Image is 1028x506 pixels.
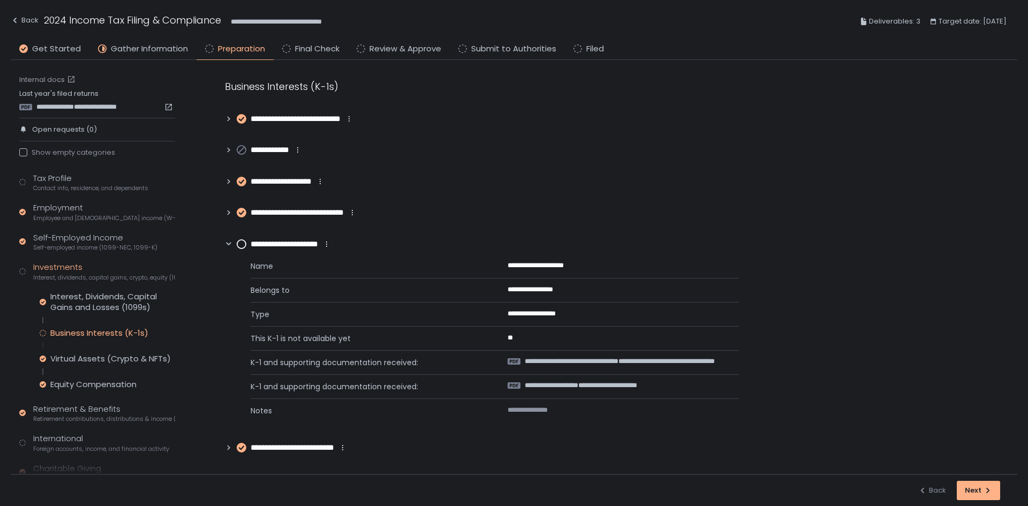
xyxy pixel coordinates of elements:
[32,125,97,134] span: Open requests (0)
[33,261,175,282] div: Investments
[11,13,39,31] button: Back
[19,75,78,85] a: Internal docs
[295,43,339,55] span: Final Check
[218,43,265,55] span: Preparation
[33,244,157,252] span: Self-employed income (1099-NEC, 1099-K)
[111,43,188,55] span: Gather Information
[869,15,920,28] span: Deliverables: 3
[19,89,175,111] div: Last year's filed returns
[50,379,137,390] div: Equity Compensation
[33,463,122,483] div: Charitable Giving
[33,274,175,282] span: Interest, dividends, capital gains, crypto, equity (1099s, K-1s)
[33,172,148,193] div: Tax Profile
[251,381,482,392] span: K-1 and supporting documentation received:
[44,13,221,27] h1: 2024 Income Tax Filing & Compliance
[33,445,169,453] span: Foreign accounts, income, and financial activity
[918,486,946,495] div: Back
[50,291,175,313] div: Interest, Dividends, Capital Gains and Losses (1099s)
[50,328,148,338] div: Business Interests (K-1s)
[251,333,482,344] span: This K-1 is not available yet
[33,184,148,192] span: Contact info, residence, and dependents
[50,353,171,364] div: Virtual Assets (Crypto & NFTs)
[586,43,604,55] span: Filed
[251,405,482,416] span: Notes
[369,43,441,55] span: Review & Approve
[33,202,175,222] div: Employment
[33,433,169,453] div: International
[33,403,175,424] div: Retirement & Benefits
[33,232,157,252] div: Self-Employed Income
[33,415,175,423] span: Retirement contributions, distributions & income (1099-R, 5498)
[251,285,482,296] span: Belongs to
[225,79,739,94] div: Business Interests (K-1s)
[251,261,482,271] span: Name
[965,486,992,495] div: Next
[957,481,1000,500] button: Next
[251,357,482,368] span: K-1 and supporting documentation received:
[251,309,482,320] span: Type
[471,43,556,55] span: Submit to Authorities
[939,15,1007,28] span: Target date: [DATE]
[11,14,39,27] div: Back
[918,481,946,500] button: Back
[33,214,175,222] span: Employee and [DEMOGRAPHIC_DATA] income (W-2s)
[32,43,81,55] span: Get Started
